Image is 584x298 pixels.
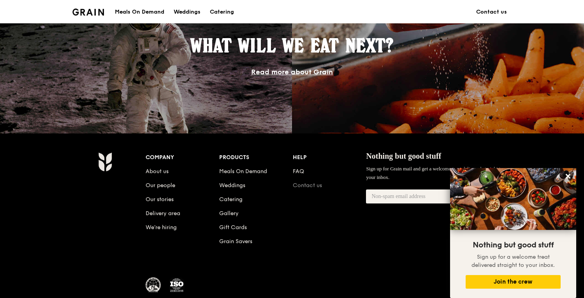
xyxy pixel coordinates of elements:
span: Nothing but good stuff [366,152,441,160]
div: Meals On Demand [115,0,164,24]
img: Grain [98,152,112,172]
img: MUIS Halal Certified [146,277,161,293]
a: Our people [146,182,175,189]
a: We’re hiring [146,224,177,231]
span: Sign up for a welcome treat delivered straight to your inbox. [471,254,555,268]
div: Company [146,152,219,163]
button: Join the crew [466,275,561,289]
span: Nothing but good stuff [473,240,554,250]
a: Weddings [169,0,205,24]
a: Delivery area [146,210,180,217]
a: Gallery [219,210,239,217]
span: What will we eat next? [190,34,394,57]
img: ISO Certified [169,277,185,293]
a: Contact us [293,182,322,189]
button: Close [562,170,574,182]
a: FAQ [293,168,304,175]
input: Non-spam email address [366,189,452,203]
img: DSC07876-Edit02-Large.jpeg [450,168,576,230]
a: Grain Savers [219,238,252,245]
span: Sign up for Grain mail and get a welcome treat delivered straight to your inbox. [366,166,503,180]
a: Catering [205,0,239,24]
a: Catering [219,196,243,203]
a: Contact us [471,0,512,24]
div: Help [293,152,366,163]
img: Grain [72,9,104,16]
div: Catering [210,0,234,24]
a: Meals On Demand [219,168,267,175]
div: Products [219,152,293,163]
a: Our stories [146,196,174,203]
a: Read more about Grain [251,68,333,76]
a: Gift Cards [219,224,247,231]
div: Weddings [174,0,201,24]
a: About us [146,168,169,175]
a: Weddings [219,182,245,189]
